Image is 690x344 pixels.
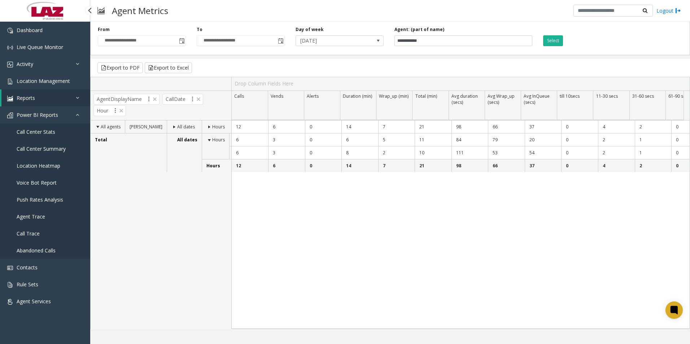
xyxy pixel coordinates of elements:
[451,120,488,133] td: 98
[596,93,618,99] span: 11-30 secs
[268,146,305,159] td: 3
[525,159,562,172] td: 37
[305,159,342,172] td: 0
[561,133,598,146] td: 0
[232,159,268,172] td: 12
[635,133,672,146] td: 1
[7,265,13,271] img: 'icon'
[341,159,378,172] td: 14
[394,26,444,33] label: Agent: (part of name)
[415,120,451,133] td: 21
[378,146,415,159] td: 2
[101,124,121,130] span: All agents
[197,26,202,33] label: To
[307,93,319,99] span: Alerts
[296,26,324,33] label: Day of week
[17,298,51,305] span: Agent Services
[378,159,415,172] td: 7
[268,133,305,146] td: 3
[145,62,192,73] button: Export to Excel
[656,7,681,14] a: Logout
[598,133,635,146] td: 2
[7,282,13,288] img: 'icon'
[162,94,203,105] span: CallDate
[632,93,654,99] span: 31-60 secs
[108,2,172,19] h3: Agent Metrics
[17,213,45,220] span: Agent Trace
[268,159,305,172] td: 6
[177,137,197,143] span: All dates
[560,93,580,99] span: till 10secs
[206,163,220,169] span: Hours
[341,120,378,133] td: 14
[17,61,33,67] span: Activity
[415,93,437,99] span: Total (min)
[17,94,35,101] span: Reports
[177,124,195,130] span: All dates
[97,62,143,73] button: Export to PDF
[268,120,305,133] td: 6
[378,133,415,146] td: 5
[343,93,372,99] span: Duration (min)
[17,247,56,254] span: Abandoned Calls
[525,133,562,146] td: 20
[379,93,409,99] span: Wrap_up (min)
[17,281,38,288] span: Rule Sets
[7,113,13,118] img: 'icon'
[598,120,635,133] td: 4
[305,120,342,133] td: 0
[17,145,66,152] span: Call Center Summary
[598,159,635,172] td: 4
[234,93,244,99] span: Calls
[130,124,162,130] span: [PERSON_NAME]
[488,159,525,172] td: 66
[451,159,488,172] td: 98
[95,137,107,143] span: Total
[7,299,13,305] img: 'icon'
[17,111,58,118] span: Power BI Reports
[232,146,268,159] td: 6
[525,146,562,159] td: 54
[341,133,378,146] td: 6
[93,105,126,116] span: Hour
[212,137,225,143] span: Hours
[305,146,342,159] td: 0
[17,162,60,169] span: Location Heatmap
[178,36,185,46] span: Toggle popup
[17,27,43,34] span: Dashboard
[17,179,57,186] span: Voice Bot Report
[296,36,366,46] span: [DATE]
[7,79,13,84] img: 'icon'
[561,146,598,159] td: 0
[97,2,105,19] img: pageIcon
[635,120,672,133] td: 2
[488,120,525,133] td: 66
[235,80,293,87] span: Drop Column Fields Here
[7,28,13,34] img: 'icon'
[232,120,268,133] td: 12
[7,45,13,50] img: 'icon'
[271,93,283,99] span: Vends
[488,146,525,159] td: 53
[378,120,415,133] td: 7
[525,120,562,133] td: 37
[635,159,672,172] td: 2
[276,36,284,46] span: Toggle popup
[17,196,63,203] span: Push Rates Analysis
[488,93,515,105] span: Avg Wrap_up (secs)
[543,35,563,46] button: Select
[93,94,160,105] span: AgentDisplayName
[305,133,342,146] td: 0
[598,146,635,159] td: 2
[232,133,268,146] td: 6
[7,62,13,67] img: 'icon'
[415,146,451,159] td: 10
[675,7,681,14] img: logout
[451,93,478,105] span: Avg duration (secs)
[451,146,488,159] td: 111
[17,128,55,135] span: Call Center Stats
[451,133,488,146] td: 84
[17,230,40,237] span: Call Trace
[1,89,90,106] a: Reports
[98,26,110,33] label: From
